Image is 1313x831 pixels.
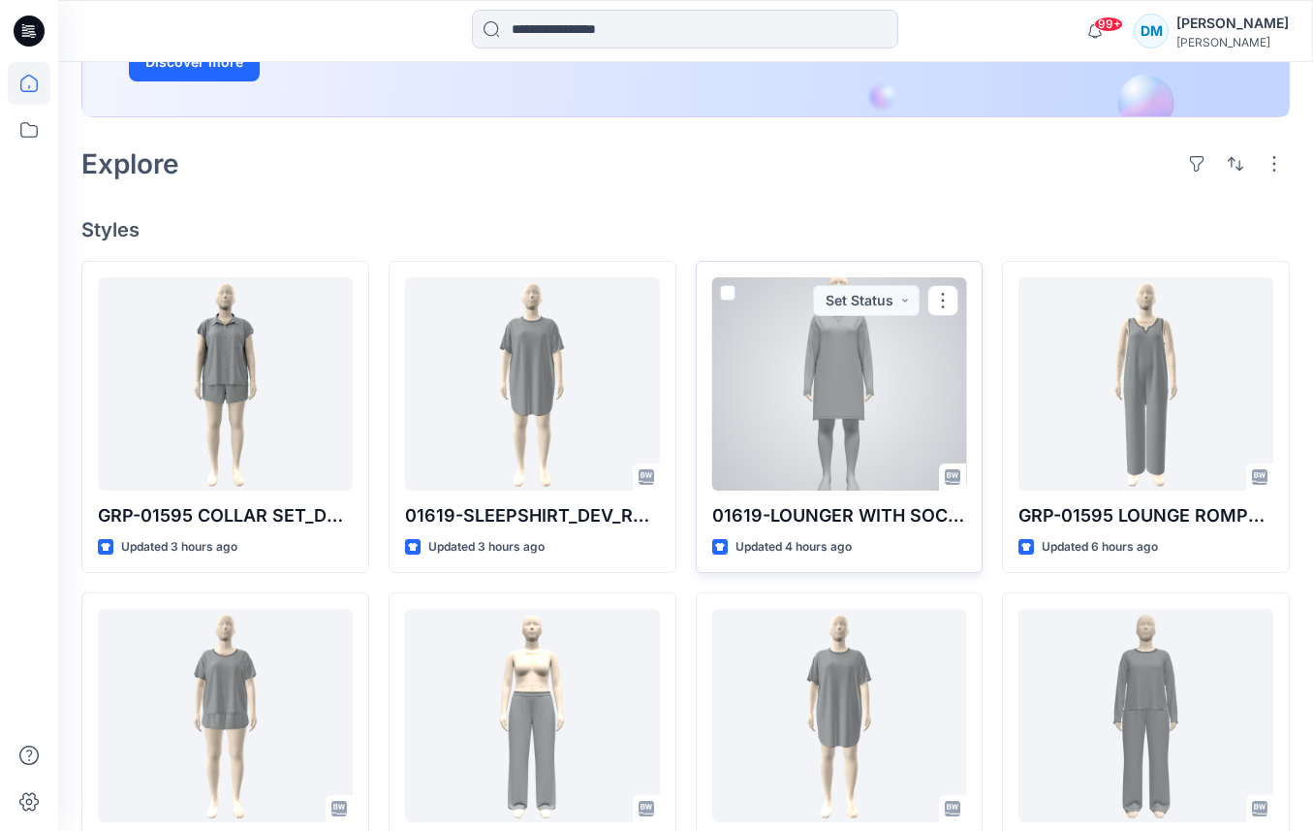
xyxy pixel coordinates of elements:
[1134,14,1169,48] div: DM
[121,537,237,558] p: Updated 3 hours ago
[1042,537,1158,558] p: Updated 6 hours ago
[81,218,1290,241] h4: Styles
[129,43,260,81] button: Discover more
[1176,12,1289,35] div: [PERSON_NAME]
[428,537,545,558] p: Updated 3 hours ago
[98,609,353,822] a: 01619-SS SHORT SET_REV1
[1018,502,1273,529] p: GRP-01595 LOUNGE ROMPER_REV2
[405,277,660,491] a: 01619-SLEEPSHIRT_DEV_REV2
[1018,277,1273,491] a: GRP-01595 LOUNGE ROMPER_REV2
[1094,16,1123,32] span: 99+
[405,502,660,529] p: 01619-SLEEPSHIRT_DEV_REV2
[405,609,660,822] a: GRP-01619-OL PANT DOUBLE ELASTIC_DEV_REV2
[1018,609,1273,822] a: GRP-01619-LS LETTUCE EDGE PANT SET REV1
[81,148,179,179] h2: Explore
[98,502,353,529] p: GRP-01595 COLLAR SET_DEVELOPMENT
[1176,35,1289,49] div: [PERSON_NAME]
[712,502,967,529] p: 01619-LOUNGER WITH SOCK_DEV
[735,537,852,558] p: Updated 4 hours ago
[712,609,967,822] a: 01619-SLEEPSHIRT_DEV_REV1
[712,277,967,491] a: 01619-LOUNGER WITH SOCK_DEV
[129,43,565,81] a: Discover more
[98,277,353,491] a: GRP-01595 COLLAR SET_DEVELOPMENT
